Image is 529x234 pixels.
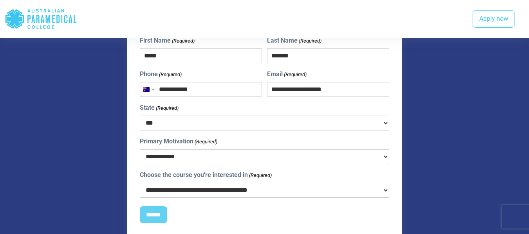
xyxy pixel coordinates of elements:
label: State [140,103,179,113]
label: Email [267,70,307,79]
div: Australian Paramedical College [5,6,77,32]
span: (Required) [283,71,307,79]
label: Phone [140,70,182,79]
span: (Required) [298,37,321,45]
span: (Required) [158,71,182,79]
label: Last Name [267,36,321,45]
button: Selected country [140,82,157,96]
span: (Required) [248,171,272,179]
span: (Required) [171,37,195,45]
span: (Required) [155,104,179,112]
label: Primary Motivation [140,137,217,146]
span: (Required) [194,138,217,146]
a: Apply now [473,10,515,28]
label: Choose the course you're interested in [140,170,272,180]
label: First Name [140,36,195,45]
